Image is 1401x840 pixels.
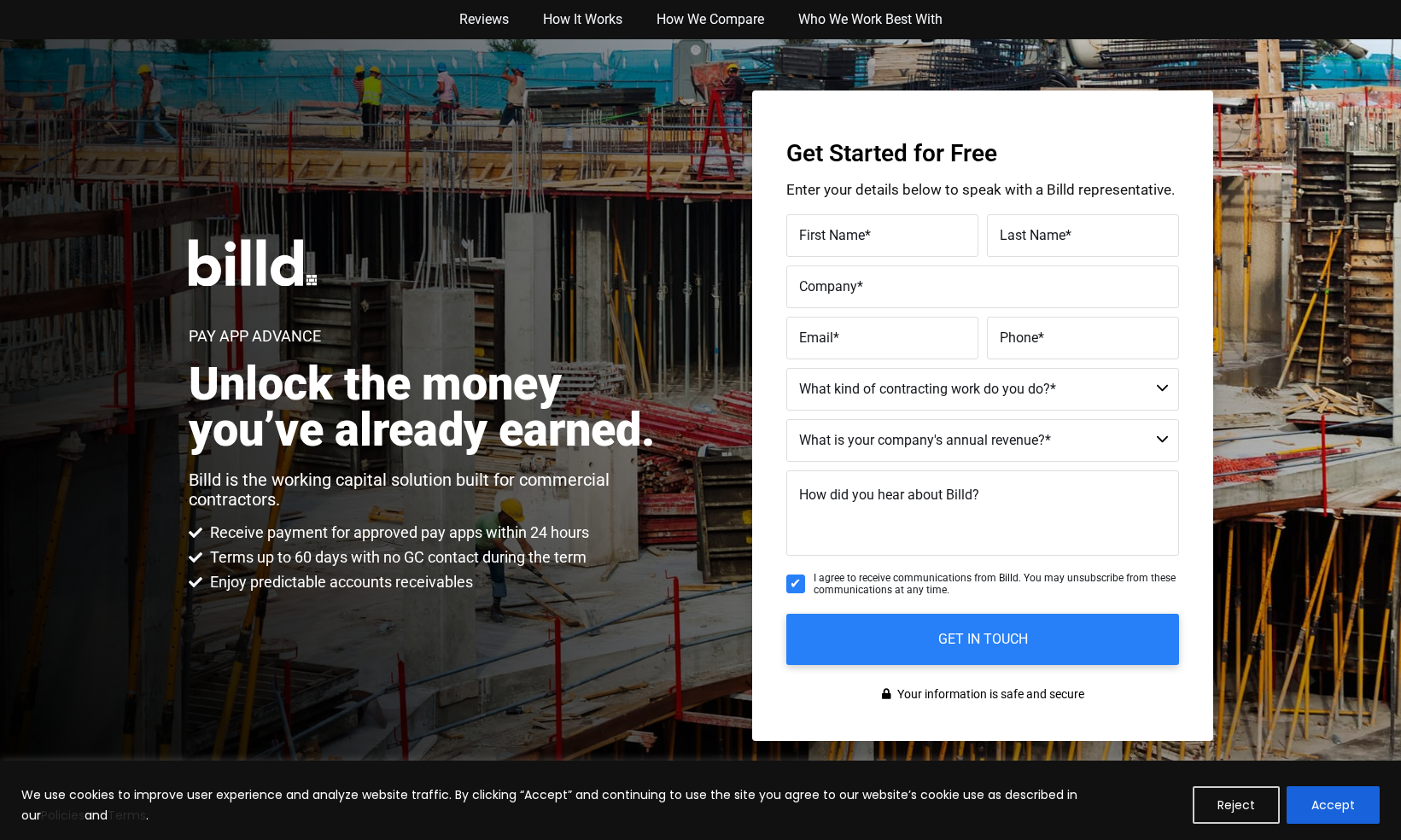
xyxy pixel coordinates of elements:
span: I agree to receive communications from Billd. You may unsubscribe from these communications at an... [814,572,1179,597]
a: Terms [108,807,146,824]
button: Reject [1193,786,1280,824]
span: Your information is safe and secure [893,682,1084,707]
span: Enjoy predictable accounts receivables [206,572,473,592]
span: Company [799,278,857,295]
span: How did you hear about Billd? [799,487,979,503]
input: I agree to receive communications from Billd. You may unsubscribe from these communications at an... [786,575,805,593]
p: We use cookies to improve user experience and analyze website traffic. By clicking “Accept” and c... [21,785,1180,825]
h2: Unlock the money you’ve already earned. [189,361,673,453]
span: Receive payment for approved pay apps within 24 hours [206,522,589,543]
a: Policies [41,807,85,824]
span: Phone [1000,330,1038,346]
span: Terms up to 60 days with no GC contact during the term [206,547,587,568]
p: Billd is the working capital solution built for commercial contractors. [189,470,673,510]
span: First Name [799,227,865,243]
button: Accept [1287,786,1380,824]
span: Last Name [1000,227,1065,243]
input: GET IN TOUCH [786,614,1179,665]
p: Enter your details below to speak with a Billd representative. [786,183,1179,197]
span: Email [799,330,833,346]
h1: Pay App Advance [189,329,321,344]
h3: Get Started for Free [786,142,1179,166]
